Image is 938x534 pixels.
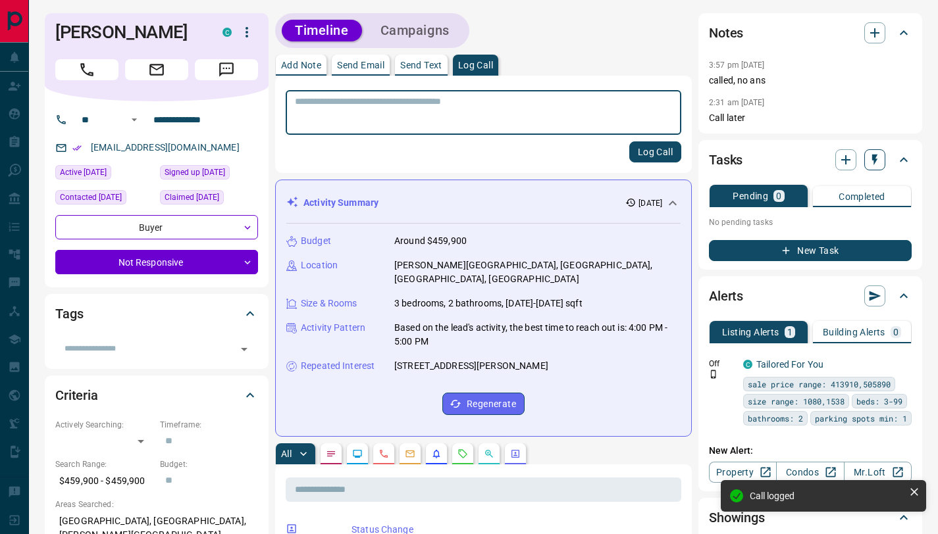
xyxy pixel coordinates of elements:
[709,22,743,43] h2: Notes
[235,340,253,358] button: Open
[301,297,357,310] p: Size & Rooms
[55,303,83,324] h2: Tags
[743,360,752,369] div: condos.ca
[856,395,902,408] span: beds: 3-99
[709,240,912,261] button: New Task
[352,449,363,459] svg: Lead Browsing Activity
[400,61,442,70] p: Send Text
[72,143,82,153] svg: Email Verified
[709,502,912,533] div: Showings
[709,212,912,232] p: No pending tasks
[301,359,375,373] p: Repeated Interest
[165,166,225,179] span: Signed up [DATE]
[55,498,258,510] p: Areas Searched:
[160,419,258,431] p: Timeframe:
[709,370,718,379] svg: Push Notification Only
[709,358,735,370] p: Off
[776,462,844,483] a: Condos
[756,359,823,370] a: Tailored For You
[510,449,521,459] svg: Agent Actions
[125,59,188,80] span: Email
[431,449,442,459] svg: Listing Alerts
[282,20,362,41] button: Timeline
[844,462,912,483] a: Mr.Loft
[326,449,336,459] svg: Notes
[709,462,777,483] a: Property
[748,377,891,391] span: sale price range: 413910,505890
[709,444,912,458] p: New Alert:
[55,165,153,183] div: Sat Jan 11 2025
[394,258,681,286] p: [PERSON_NAME][GEOGRAPHIC_DATA], [GEOGRAPHIC_DATA], [GEOGRAPHIC_DATA], [GEOGRAPHIC_DATA]
[160,165,258,183] div: Sat Jan 11 2025
[709,17,912,49] div: Notes
[748,412,803,425] span: bathrooms: 2
[126,112,142,128] button: Open
[484,449,494,459] svg: Opportunities
[281,449,292,458] p: All
[91,142,240,153] a: [EMAIL_ADDRESS][DOMAIN_NAME]
[748,395,845,408] span: size range: 1080,1538
[55,190,153,208] div: Thu May 08 2025
[394,359,548,373] p: [STREET_ADDRESS][PERSON_NAME]
[787,328,793,337] p: 1
[776,191,781,201] p: 0
[55,59,118,80] span: Call
[394,321,681,349] p: Based on the lead's activity, the best time to reach out is: 4:00 PM - 5:00 PM
[394,297,583,310] p: 3 bedrooms, 2 bathrooms, [DATE]-[DATE] sqft
[301,321,365,335] p: Activity Pattern
[55,379,258,411] div: Criteria
[709,507,765,528] h2: Showings
[815,412,907,425] span: parking spots min: 1
[709,149,743,170] h2: Tasks
[733,191,768,201] p: Pending
[60,191,122,204] span: Contacted [DATE]
[457,449,468,459] svg: Requests
[222,28,232,37] div: condos.ca
[55,22,203,43] h1: [PERSON_NAME]
[55,298,258,329] div: Tags
[303,196,378,210] p: Activity Summary
[893,328,899,337] p: 0
[195,59,258,80] span: Message
[709,61,765,70] p: 3:57 pm [DATE]
[165,191,219,204] span: Claimed [DATE]
[55,215,258,239] div: Buyer
[367,20,463,41] button: Campaigns
[823,328,885,337] p: Building Alerts
[301,258,338,272] p: Location
[55,419,153,431] p: Actively Searching:
[160,458,258,470] p: Budget:
[160,190,258,208] div: Tue Jan 14 2025
[709,74,912,87] p: called, no ans
[60,166,107,179] span: Active [DATE]
[55,250,258,274] div: Not Responsive
[839,192,885,201] p: Completed
[629,141,681,162] button: Log Call
[405,449,415,459] svg: Emails
[378,449,389,459] svg: Calls
[750,491,904,501] div: Call logged
[55,385,98,406] h2: Criteria
[709,285,743,306] h2: Alerts
[55,470,153,492] p: $459,900 - $459,900
[709,144,912,176] div: Tasks
[301,234,331,248] p: Budget
[442,393,525,415] button: Regenerate
[722,328,779,337] p: Listing Alerts
[394,234,467,248] p: Around $459,900
[709,280,912,312] div: Alerts
[709,98,765,107] p: 2:31 am [DATE]
[458,61,493,70] p: Log Call
[286,191,681,215] div: Activity Summary[DATE]
[638,197,662,209] p: [DATE]
[55,458,153,470] p: Search Range:
[281,61,321,70] p: Add Note
[709,111,912,125] p: Call later
[337,61,384,70] p: Send Email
